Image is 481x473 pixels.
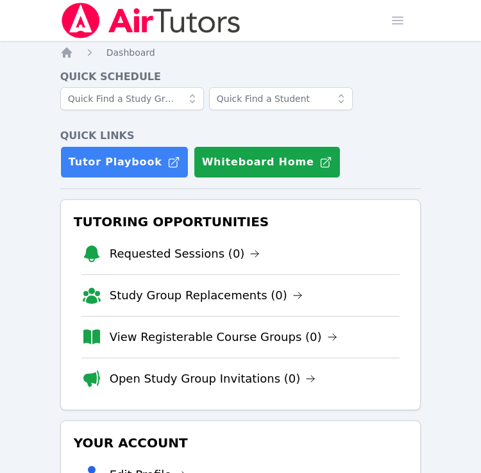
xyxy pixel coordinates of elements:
[71,210,410,233] h3: Tutoring Opportunities
[110,328,337,346] a: View Registerable Course Groups (0)
[194,146,341,178] button: Whiteboard Home
[60,69,421,85] h4: Quick Schedule
[110,286,303,304] a: Study Group Replacements (0)
[106,47,155,58] span: Dashboard
[60,46,421,59] nav: Breadcrumb
[60,3,242,38] img: Air Tutors
[209,87,353,110] input: Quick Find a Student
[60,128,421,144] h4: Quick Links
[110,245,260,263] a: Requested Sessions (0)
[71,431,410,454] h3: Your Account
[60,146,189,178] a: Tutor Playbook
[106,46,155,59] a: Dashboard
[60,87,204,110] input: Quick Find a Study Group
[110,370,316,388] a: Open Study Group Invitations (0)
